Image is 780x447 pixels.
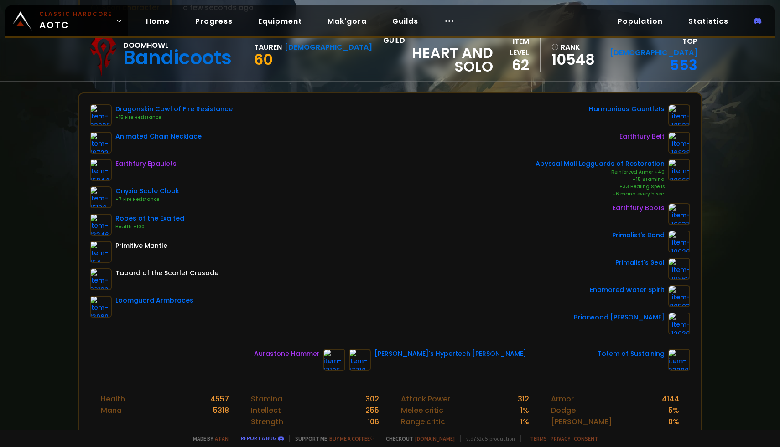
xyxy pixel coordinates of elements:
img: item-20503 [668,285,690,307]
a: Statistics [681,12,736,31]
div: [PERSON_NAME] [551,416,612,427]
div: Totem of Sustaining [598,349,665,359]
div: 5318 [213,405,229,416]
div: Range critic [401,416,445,427]
div: Animated Chain Necklace [115,132,202,141]
span: Support me, [289,435,374,442]
div: [DEMOGRAPHIC_DATA] [285,41,372,53]
div: 66 [370,427,379,439]
div: Abyssal Mail Legguards of Restoration [536,159,665,169]
div: Primalist's Band [612,231,665,240]
div: 312 [518,393,529,405]
span: [DEMOGRAPHIC_DATA] [610,47,697,58]
img: item-13969 [90,296,112,318]
div: 4144 [662,393,679,405]
span: AOTC [39,10,112,32]
div: +15 Stamina [536,176,665,183]
div: guild [383,35,493,73]
div: 72 [520,427,529,439]
span: v. d752d5 - production [460,435,515,442]
a: Report a bug [241,435,276,442]
div: 4557 [210,393,229,405]
div: Earthfury Boots [613,203,665,213]
a: Guilds [385,12,426,31]
div: Block [551,427,571,439]
div: 1 % [520,416,529,427]
span: a few seconds ago [183,2,254,13]
img: item-16837 [668,203,690,225]
img: item-18527 [668,104,690,126]
a: Classic HardcoreAOTC [5,5,128,36]
div: 106 [368,416,379,427]
div: Earthfury Belt [619,132,665,141]
span: 60 [254,49,273,70]
div: Attack Power [401,393,450,405]
a: Privacy [551,435,570,442]
img: item-22225 [90,104,112,126]
img: item-17105 [323,349,345,371]
span: Heart and Solo [383,46,493,73]
div: Onyxia Scale Cloak [115,186,179,196]
div: 5 % [668,405,679,416]
a: Mak'gora [320,12,374,31]
div: +15 Fire Resistance [115,114,233,121]
div: Spell Power [401,427,443,439]
div: Primitive Mantle [115,241,167,251]
div: Stamina [251,393,282,405]
div: Melee critic [401,405,443,416]
img: item-17718 [349,349,371,371]
img: item-12930 [668,313,690,334]
a: Buy me a coffee [329,435,374,442]
div: Top [598,36,697,58]
div: Loomguard Armbraces [115,296,193,305]
span: Made by [187,435,229,442]
div: 62 [493,58,529,72]
img: item-23200 [668,349,690,371]
div: Reinforced Armor +40 [536,169,665,176]
div: Robes of the Exalted [115,214,184,223]
div: Briarwood [PERSON_NAME] [574,313,665,322]
div: Intellect [251,405,281,416]
div: Health [101,393,125,405]
div: Aurastone Hammer [254,349,320,359]
a: Progress [188,12,240,31]
div: Armor [551,393,574,405]
span: Checkout [380,435,455,442]
img: item-16844 [90,159,112,181]
img: item-19920 [668,231,690,252]
div: +7 Fire Resistance [115,196,179,203]
div: Agility [251,427,274,439]
img: item-154 [90,241,112,263]
div: +33 Healing Spells [536,183,665,190]
small: Classic Hardcore [39,10,112,18]
div: Tabard of the Scarlet Crusade [115,268,218,278]
img: item-15138 [90,186,112,208]
img: item-20668 [668,159,690,181]
a: Consent [574,435,598,442]
a: [DOMAIN_NAME] [415,435,455,442]
img: item-16838 [668,132,690,154]
div: [PERSON_NAME]'s Hypertech [PERSON_NAME] [374,349,526,359]
a: Equipment [251,12,309,31]
div: Health +100 [115,223,184,231]
div: Strength [251,416,283,427]
div: 255 [365,405,379,416]
div: 10 % [666,427,679,439]
div: Bandicoots [123,51,232,65]
a: 10548 [551,53,593,67]
img: item-13346 [90,214,112,236]
a: 553 [670,55,697,75]
div: 0 % [668,416,679,427]
a: Home [139,12,177,31]
div: +6 mana every 5 sec. [536,190,665,198]
div: item level [493,36,529,58]
div: Dragonskin Cowl of Fire Resistance [115,104,233,114]
div: Primalist's Seal [615,258,665,267]
div: Earthfury Epaulets [115,159,177,169]
img: item-18723 [90,132,112,154]
a: Terms [530,435,547,442]
div: Harmonious Gauntlets [589,104,665,114]
div: rank [551,41,593,53]
div: Mana [101,405,122,416]
div: Dodge [551,405,576,416]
